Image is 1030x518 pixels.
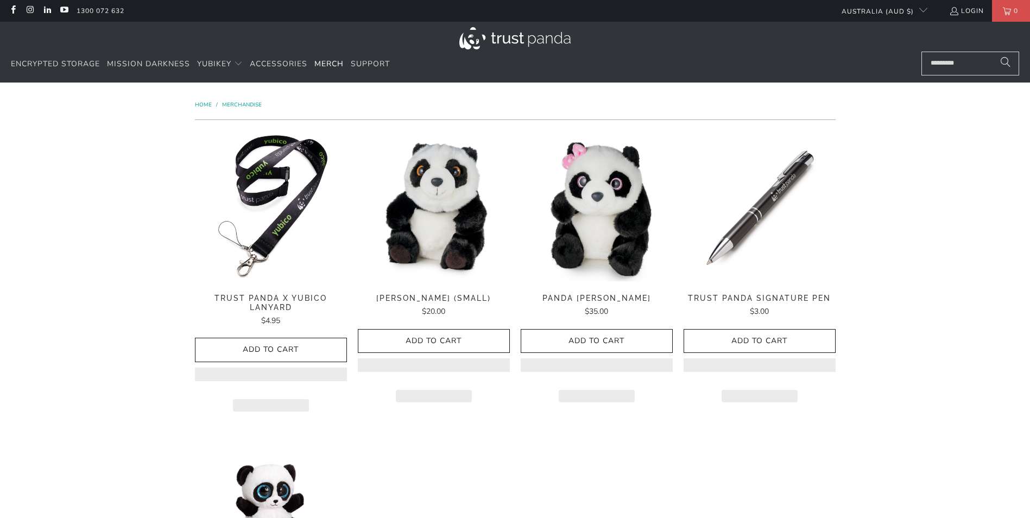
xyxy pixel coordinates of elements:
[521,131,673,283] img: Panda Lin Lin Sparkle - Trust Panda
[195,338,347,362] button: Add to Cart
[358,131,510,283] a: Panda Lin Lin (Small) - Trust Panda Panda Lin Lin (Small) - Trust Panda
[521,329,673,353] button: Add to Cart
[206,345,336,355] span: Add to Cart
[11,52,100,77] a: Encrypted Storage
[521,294,673,303] span: Panda [PERSON_NAME]
[585,306,608,317] span: $35.00
[216,101,218,109] span: /
[532,337,661,346] span: Add to Cart
[197,59,231,69] span: YubiKey
[11,59,100,69] span: Encrypted Storage
[949,5,984,17] a: Login
[684,329,836,353] button: Add to Cart
[11,52,390,77] nav: Translation missing: en.navigation.header.main_nav
[684,294,836,318] a: Trust Panda Signature Pen $3.00
[59,7,68,15] a: Trust Panda Australia on YouTube
[921,52,1019,75] input: Search...
[684,131,836,283] img: Trust Panda Signature Pen - Trust Panda
[195,294,347,312] span: Trust Panda x Yubico Lanyard
[351,52,390,77] a: Support
[358,329,510,353] button: Add to Cart
[351,59,390,69] span: Support
[750,306,769,317] span: $3.00
[358,131,510,283] img: Panda Lin Lin (Small) - Trust Panda
[195,131,347,283] img: Trust Panda Yubico Lanyard - Trust Panda
[992,52,1019,75] button: Search
[261,315,280,326] span: $4.95
[195,101,213,109] a: Home
[369,337,498,346] span: Add to Cart
[42,7,52,15] a: Trust Panda Australia on LinkedIn
[422,306,445,317] span: $20.00
[77,5,124,17] a: 1300 072 632
[107,59,190,69] span: Mission Darkness
[107,52,190,77] a: Mission Darkness
[314,52,344,77] a: Merch
[250,59,307,69] span: Accessories
[25,7,34,15] a: Trust Panda Australia on Instagram
[195,101,212,109] span: Home
[197,52,243,77] summary: YubiKey
[459,27,571,49] img: Trust Panda Australia
[695,337,824,346] span: Add to Cart
[8,7,17,15] a: Trust Panda Australia on Facebook
[195,294,347,327] a: Trust Panda x Yubico Lanyard $4.95
[358,294,510,318] a: [PERSON_NAME] (Small) $20.00
[358,294,510,303] span: [PERSON_NAME] (Small)
[222,101,262,109] a: Merchandise
[521,294,673,318] a: Panda [PERSON_NAME] $35.00
[684,294,836,303] span: Trust Panda Signature Pen
[250,52,307,77] a: Accessories
[314,59,344,69] span: Merch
